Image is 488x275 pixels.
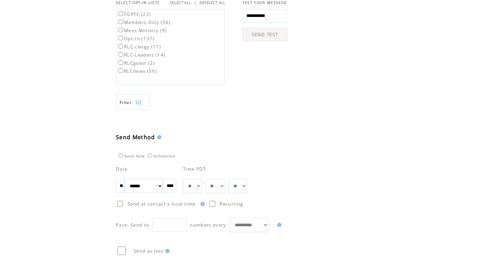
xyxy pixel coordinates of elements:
span: Time PDT [183,166,206,172]
label: Opt-In (137) [117,36,155,42]
span: numbers every [190,222,226,228]
label: FGPFC (22) [117,11,151,17]
label: Scheduled [146,154,175,158]
img: filters.png [135,95,141,110]
input: FGPFC (22) [119,12,123,16]
img: help.gif [155,135,161,139]
label: Send Now [117,154,145,158]
span: SELECT OPT-IN LISTS [116,0,160,5]
input: Send Now [119,153,123,157]
input: RLCguest (2) [119,60,123,65]
span: Send Method [116,133,155,141]
img: help.gif [275,223,281,227]
img: help.gif [163,249,169,253]
label: RLCnews (59) [117,68,157,74]
span: Send as test [134,248,163,254]
span: Recurring [220,201,243,207]
a: DESELECT ALL [200,1,226,5]
span: Send at contact`s local time [127,201,195,207]
input: Opt-In (137) [119,36,123,40]
input: RLC-Leaders (14) [119,52,123,57]
input: RLC-clergy (11) [119,44,123,48]
span: TEST YOUR MESSAGE [243,0,287,5]
a: SEND TEST [243,28,287,41]
input: Members Only (56) [119,20,123,24]
label: RLCguest (2) [117,60,155,66]
label: Members Only (56) [117,19,171,25]
img: help.gif [199,202,205,206]
input: Mens Ministry (9) [119,28,123,32]
span: Pace: Send to [116,222,149,228]
input: Scheduled [148,153,152,157]
span: Show filters [120,100,132,105]
a: Filter [116,94,150,110]
label: RLC-Leaders (14) [117,52,165,58]
span: Date [116,166,127,172]
label: RLC-clergy (11) [117,44,161,50]
label: Mens Ministry (9) [117,27,167,34]
input: RLCnews (59) [119,68,123,73]
a: SELECT ALL [170,1,191,5]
